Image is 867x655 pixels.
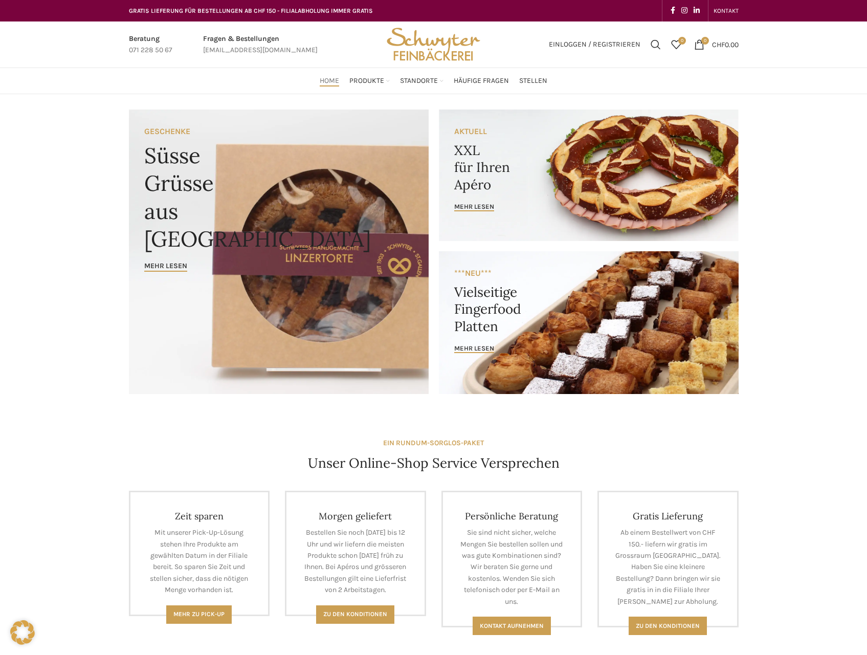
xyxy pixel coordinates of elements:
[544,34,646,55] a: Einloggen / Registrieren
[383,21,483,68] img: Bäckerei Schwyter
[302,527,409,596] p: Bestellen Sie noch [DATE] bis 12 Uhr und wir liefern die meisten Produkte schon [DATE] früh zu Ih...
[614,527,722,607] p: Ab einem Bestellwert von CHF 150.- liefern wir gratis im Grossraum [GEOGRAPHIC_DATA]. Haben Sie e...
[519,71,547,91] a: Stellen
[173,610,225,618] span: Mehr zu Pick-Up
[701,37,709,45] span: 0
[454,76,509,86] span: Häufige Fragen
[454,71,509,91] a: Häufige Fragen
[458,527,566,607] p: Sie sind nicht sicher, welche Mengen Sie bestellen sollen und was gute Kombinationen sind? Wir be...
[124,71,744,91] div: Main navigation
[678,37,686,45] span: 0
[400,76,438,86] span: Standorte
[708,1,744,21] div: Secondary navigation
[668,4,678,18] a: Facebook social link
[349,76,384,86] span: Produkte
[519,76,547,86] span: Stellen
[146,510,253,522] h4: Zeit sparen
[439,251,739,394] a: Banner link
[129,33,172,56] a: Infobox link
[383,439,484,447] strong: EIN RUNDUM-SORGLOS-PAKET
[320,71,339,91] a: Home
[636,622,700,629] span: Zu den konditionen
[691,4,703,18] a: Linkedin social link
[349,71,390,91] a: Produkte
[302,510,409,522] h4: Morgen geliefert
[320,76,339,86] span: Home
[714,1,739,21] a: KONTAKT
[678,4,691,18] a: Instagram social link
[473,617,551,635] a: Kontakt aufnehmen
[316,605,394,624] a: Zu den Konditionen
[439,110,739,241] a: Banner link
[549,41,640,48] span: Einloggen / Registrieren
[129,110,429,394] a: Banner link
[146,527,253,596] p: Mit unserer Pick-Up-Lösung stehen Ihre Produkte am gewählten Datum in der Filiale bereit. So spar...
[323,610,387,618] span: Zu den Konditionen
[400,71,443,91] a: Standorte
[666,34,686,55] a: 0
[629,617,707,635] a: Zu den konditionen
[614,510,722,522] h4: Gratis Lieferung
[129,7,373,14] span: GRATIS LIEFERUNG FÜR BESTELLUNGEN AB CHF 150 - FILIALABHOLUNG IMMER GRATIS
[308,454,560,472] h4: Unser Online-Shop Service Versprechen
[203,33,318,56] a: Infobox link
[712,40,739,49] bdi: 0.00
[458,510,566,522] h4: Persönliche Beratung
[712,40,725,49] span: CHF
[714,7,739,14] span: KONTAKT
[383,39,483,48] a: Site logo
[480,622,544,629] span: Kontakt aufnehmen
[689,34,744,55] a: 0 CHF0.00
[166,605,232,624] a: Mehr zu Pick-Up
[646,34,666,55] a: Suchen
[666,34,686,55] div: Meine Wunschliste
